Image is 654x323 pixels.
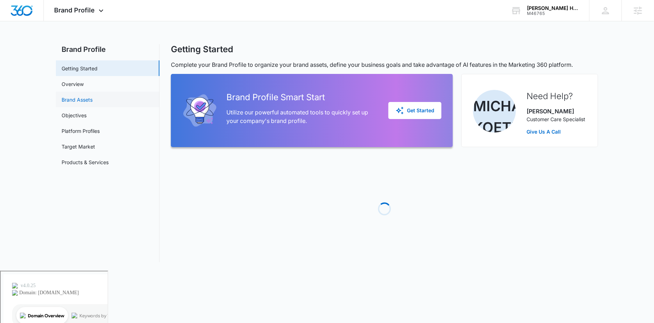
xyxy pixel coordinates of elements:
h2: Need Help? [527,90,585,103]
h2: Brand Profile Smart Start [226,91,377,104]
a: Target Market [62,143,95,150]
a: Platform Profiles [62,127,100,135]
div: v 4.0.25 [20,11,35,17]
p: [PERSON_NAME] [527,107,585,115]
h1: Getting Started [171,44,233,55]
a: Overview [62,80,84,88]
p: Complete your Brand Profile to organize your brand assets, define your business goals and take ad... [171,60,598,69]
img: logo_orange.svg [11,11,17,17]
div: Get Started [396,106,434,115]
div: account id [527,11,579,16]
div: Domain Overview [27,42,64,47]
span: Brand Profile [54,6,95,14]
div: account name [527,5,579,11]
div: Domain: [DOMAIN_NAME] [19,18,78,24]
h2: Brand Profile [56,44,159,55]
a: Products & Services [62,158,109,166]
img: tab_keywords_by_traffic_grey.svg [71,41,77,47]
p: Customer Care Specialist [527,115,585,123]
button: Get Started [388,102,441,119]
img: tab_domain_overview_orange.svg [19,41,25,47]
a: Objectives [62,112,87,119]
a: Getting Started [62,65,98,72]
div: Keywords by Traffic [79,42,120,47]
a: Give Us A Call [527,128,585,135]
p: Utilize our powerful automated tools to quickly set up your company's brand profile. [226,108,377,125]
a: Brand Assets [62,96,93,103]
img: Michael Koethe [473,90,516,133]
img: website_grey.svg [11,18,17,24]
